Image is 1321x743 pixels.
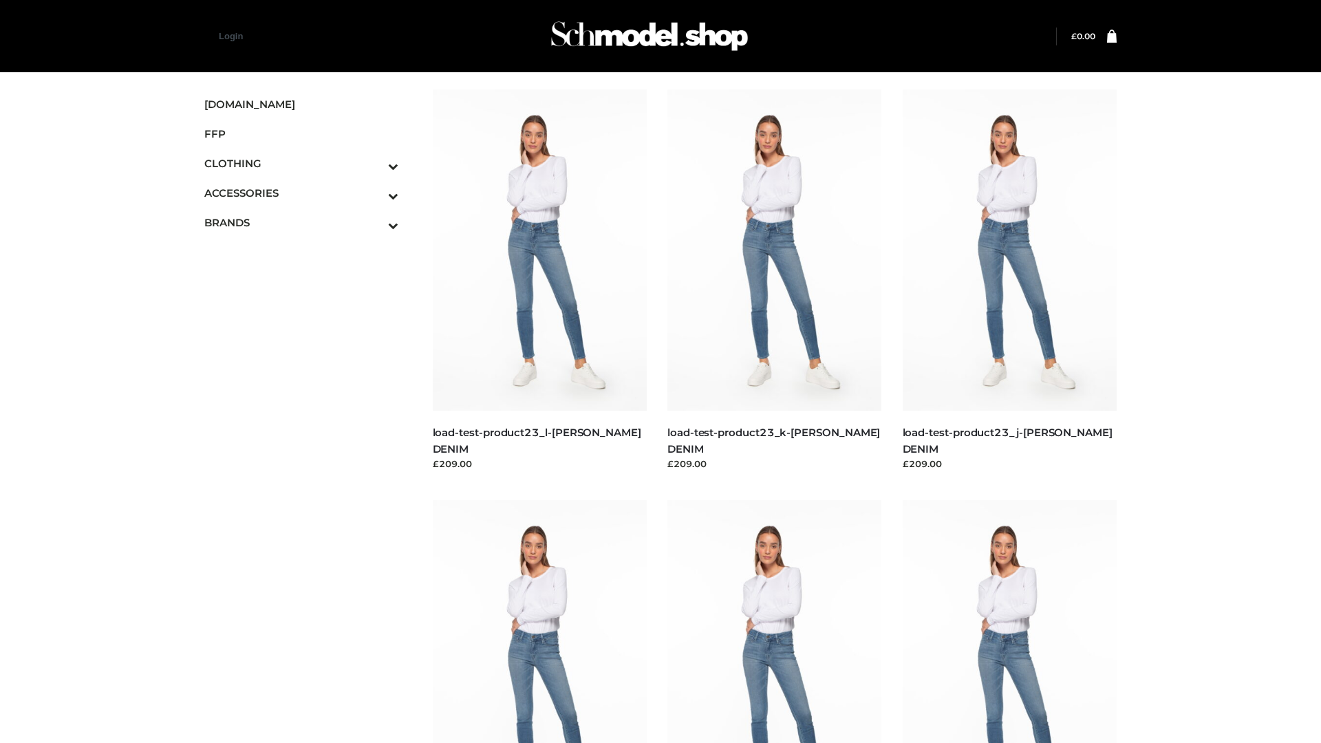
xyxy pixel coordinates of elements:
a: Login [219,31,243,41]
span: BRANDS [204,215,398,230]
a: load-test-product23_k-[PERSON_NAME] DENIM [667,426,880,455]
a: load-test-product23_j-[PERSON_NAME] DENIM [903,426,1113,455]
button: Toggle Submenu [350,149,398,178]
span: [DOMAIN_NAME] [204,96,398,112]
bdi: 0.00 [1071,31,1095,41]
div: £209.00 [433,457,647,471]
a: £0.00 [1071,31,1095,41]
button: Toggle Submenu [350,208,398,237]
div: £209.00 [667,457,882,471]
button: Toggle Submenu [350,178,398,208]
a: BRANDSToggle Submenu [204,208,398,237]
div: £209.00 [903,457,1117,471]
img: Schmodel Admin 964 [546,9,753,63]
span: FFP [204,126,398,142]
span: ACCESSORIES [204,185,398,201]
a: ACCESSORIESToggle Submenu [204,178,398,208]
span: £ [1071,31,1077,41]
a: [DOMAIN_NAME] [204,89,398,119]
a: FFP [204,119,398,149]
span: CLOTHING [204,155,398,171]
a: CLOTHINGToggle Submenu [204,149,398,178]
a: load-test-product23_l-[PERSON_NAME] DENIM [433,426,641,455]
